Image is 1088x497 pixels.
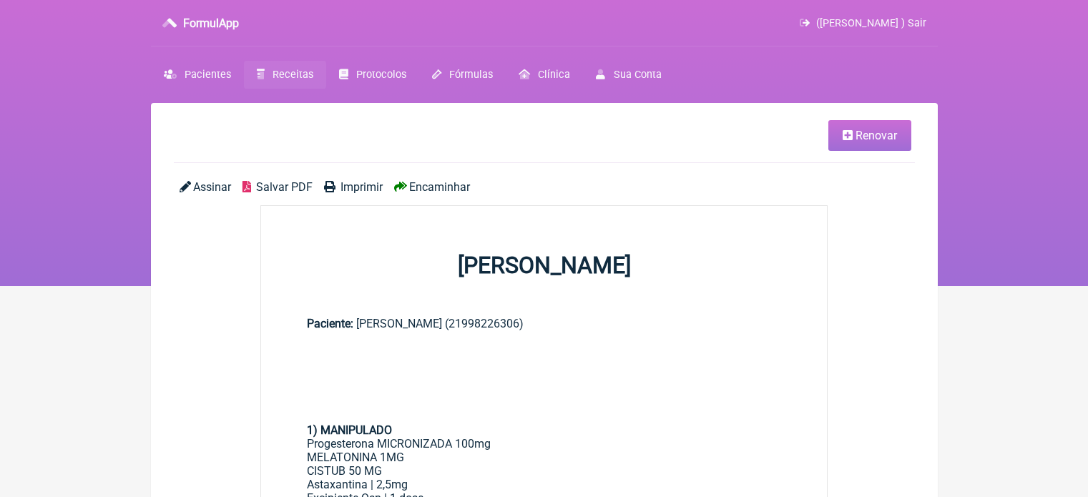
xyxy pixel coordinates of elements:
[307,317,782,330] div: [PERSON_NAME] (21998226306)
[409,180,470,194] span: Encaminhar
[261,252,828,279] h1: [PERSON_NAME]
[307,437,782,491] div: Progesterona MICRONIZADA 100mg MELATONINA 1MG CISTUB 50 MG Astaxantina | 2,5mg
[419,61,506,89] a: Fórmulas
[307,317,353,330] span: Paciente:
[340,180,383,194] span: Imprimir
[816,17,926,29] span: ([PERSON_NAME] ) Sair
[324,180,383,194] a: Imprimir
[394,180,470,194] a: Encaminhar
[506,61,583,89] a: Clínica
[242,180,313,194] a: Salvar PDF
[151,61,244,89] a: Pacientes
[307,423,392,437] strong: 1) MANIPULADO
[193,180,231,194] span: Assinar
[356,69,406,81] span: Protocolos
[244,61,326,89] a: Receitas
[800,17,926,29] a: ([PERSON_NAME] ) Sair
[614,69,662,81] span: Sua Conta
[326,61,419,89] a: Protocolos
[449,69,493,81] span: Fórmulas
[256,180,313,194] span: Salvar PDF
[828,120,911,151] a: Renovar
[180,180,231,194] a: Assinar
[538,69,570,81] span: Clínica
[583,61,674,89] a: Sua Conta
[856,129,897,142] span: Renovar
[273,69,313,81] span: Receitas
[185,69,231,81] span: Pacientes
[183,16,239,30] h3: FormulApp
